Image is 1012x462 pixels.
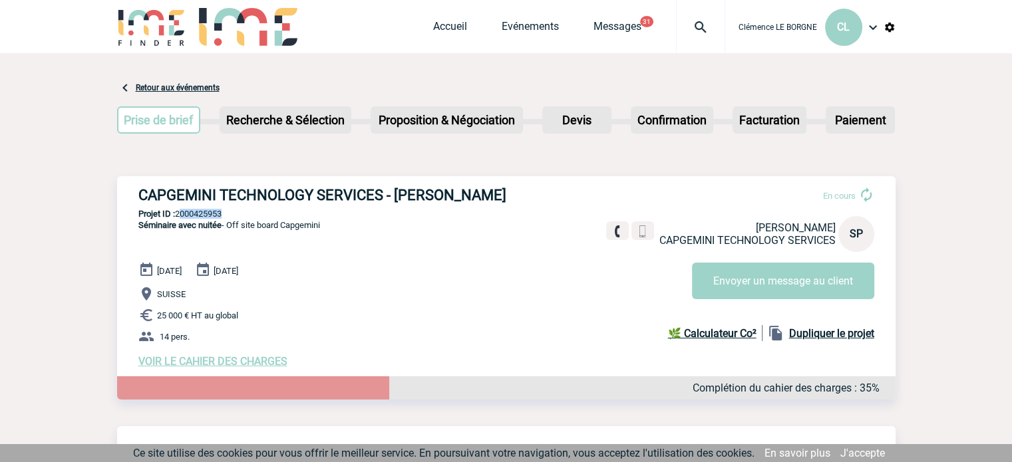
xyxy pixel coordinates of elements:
[692,263,874,299] button: Envoyer un message au client
[837,21,850,33] span: CL
[157,310,238,320] span: 25 000 € HT au global
[157,266,182,276] span: [DATE]
[118,108,200,132] p: Prise de brief
[789,327,874,340] b: Dupliquer le projet
[214,266,238,276] span: [DATE]
[133,447,755,459] span: Ce site utilise des cookies pour vous offrir le meilleur service. En poursuivant votre navigation...
[668,325,762,341] a: 🌿 Calculateur Co²
[372,108,522,132] p: Proposition & Négociation
[756,221,836,234] span: [PERSON_NAME]
[734,108,805,132] p: Facturation
[611,225,623,237] img: fixe.png
[637,225,649,237] img: portable.png
[117,209,896,219] p: 2000425953
[433,20,467,39] a: Accueil
[640,16,653,27] button: 31
[764,447,830,459] a: En savoir plus
[850,227,863,240] span: SP
[138,220,222,230] span: Séminaire avec nuitée
[840,447,885,459] a: J'accepte
[138,355,287,368] a: VOIR LE CAHIER DES CHARGES
[157,289,186,299] span: SUISSE
[823,191,856,201] span: En cours
[138,220,320,230] span: - Off site board Capgemini
[502,20,559,39] a: Evénements
[160,332,190,342] span: 14 pers.
[668,327,757,340] b: 🌿 Calculateur Co²
[136,83,220,92] a: Retour aux événements
[659,234,836,247] span: CAPGEMINI TECHNOLOGY SERVICES
[138,209,175,219] b: Projet ID :
[138,187,538,203] h3: CAPGEMINI TECHNOLOGY SERVICES - [PERSON_NAME]
[827,108,894,132] p: Paiement
[593,20,641,39] a: Messages
[221,108,350,132] p: Recherche & Sélection
[739,23,817,32] span: Clémence LE BORGNE
[117,8,186,46] img: IME-Finder
[544,108,610,132] p: Devis
[768,325,784,341] img: file_copy-black-24dp.png
[632,108,712,132] p: Confirmation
